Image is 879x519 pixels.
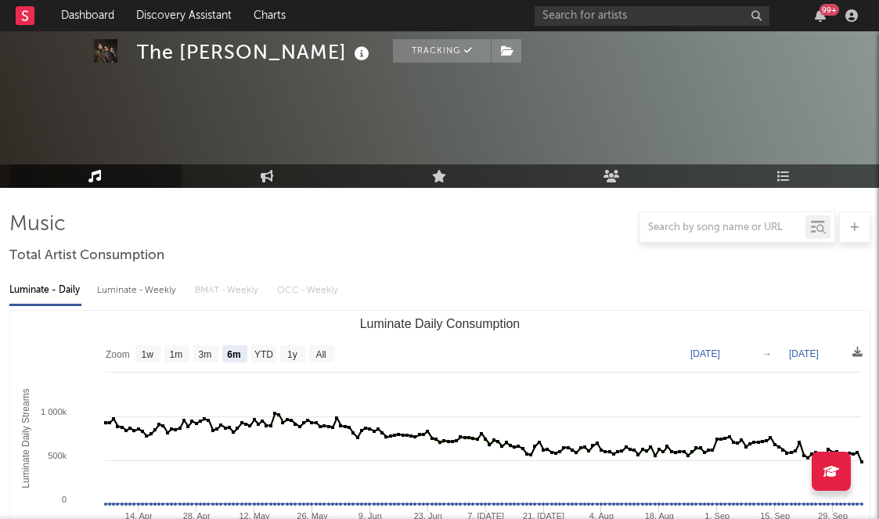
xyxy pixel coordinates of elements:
[97,277,179,304] div: Luminate - Weekly
[198,349,211,360] text: 3m
[106,349,130,360] text: Zoom
[287,349,297,360] text: 1y
[169,349,182,360] text: 1m
[141,349,153,360] text: 1w
[393,39,491,63] button: Tracking
[762,348,772,359] text: →
[9,247,164,265] span: Total Artist Consumption
[815,9,826,22] button: 99+
[20,388,31,488] text: Luminate Daily Streams
[40,407,67,416] text: 1 000k
[9,277,81,304] div: Luminate - Daily
[640,222,805,234] input: Search by song name or URL
[820,4,839,16] div: 99 +
[359,317,520,330] text: Luminate Daily Consumption
[789,348,819,359] text: [DATE]
[137,39,373,65] div: The [PERSON_NAME]
[61,495,66,504] text: 0
[315,349,326,360] text: All
[690,348,720,359] text: [DATE]
[48,451,67,460] text: 500k
[254,349,272,360] text: YTD
[535,6,769,26] input: Search for artists
[227,349,240,360] text: 6m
